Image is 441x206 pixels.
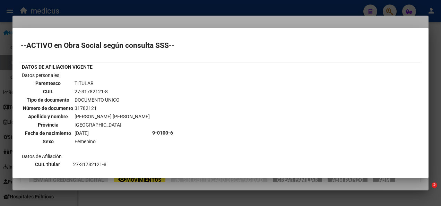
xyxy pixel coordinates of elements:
[74,96,150,104] td: DOCUMENTO UNICO
[23,113,73,120] th: Apellido y nombre
[21,71,151,194] td: Datos personales Datos de Afiliación
[23,129,73,137] th: Fecha de nacimiento
[432,182,437,188] span: 2
[23,138,73,145] th: Sexo
[73,169,137,177] td: 33-71657893-9
[74,79,150,87] td: TITULAR
[73,161,137,168] td: 27-31782121-8
[23,96,73,104] th: Tipo de documento
[23,161,72,168] th: CUIL titular
[74,104,150,112] td: 31782121
[23,88,73,95] th: CUIL
[23,79,73,87] th: Parentesco
[74,129,150,137] td: [DATE]
[23,121,73,129] th: Provincia
[21,42,420,49] h2: --ACTIVO en Obra Social según consulta SSS--
[417,182,434,199] iframe: Intercom live chat
[74,138,150,145] td: Femenino
[23,169,72,177] th: CUIT de empleador
[22,64,93,70] b: DATOS DE AFILIACION VIGENTE
[74,88,150,95] td: 27-31782121-8
[74,113,150,120] td: [PERSON_NAME] [PERSON_NAME]
[152,130,173,136] b: 9-0100-6
[74,121,150,129] td: [GEOGRAPHIC_DATA]
[23,104,73,112] th: Número de documento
